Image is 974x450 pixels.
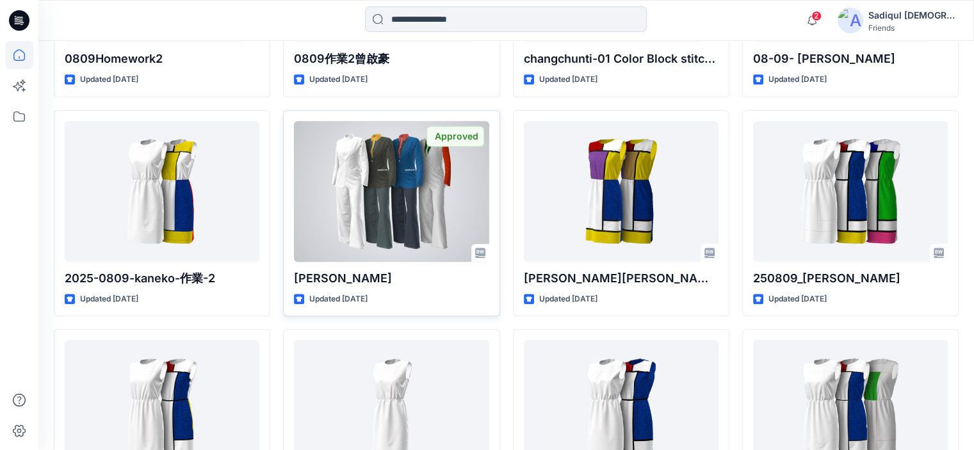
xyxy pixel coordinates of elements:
p: Updated [DATE] [309,73,368,86]
p: [PERSON_NAME][PERSON_NAME] 01 Color Block stitchup20250809 [524,269,718,287]
img: avatar [838,8,863,33]
a: 250809_許雯雅 [753,121,948,262]
p: 08-09- [PERSON_NAME] [753,50,948,68]
p: Updated [DATE] [768,73,827,86]
a: Jenny [294,121,489,262]
p: Updated [DATE] [80,73,138,86]
p: Updated [DATE] [80,293,138,306]
div: Friends [868,23,958,33]
a: 2025-0809-kaneko-作業-2 [65,121,259,262]
p: changchunti-01 Color Block stitchup [524,50,718,68]
p: Updated [DATE] [309,293,368,306]
p: 2025-0809-kaneko-作業-2 [65,269,259,287]
p: Updated [DATE] [539,73,597,86]
p: Updated [DATE] [539,293,597,306]
p: Updated [DATE] [768,293,827,306]
span: 2 [811,11,822,21]
p: 250809_[PERSON_NAME] [753,269,948,287]
a: 莫尼斯Jeff Chen 01 Color Block stitchup20250809 [524,121,718,262]
p: 0809Homework2 [65,50,259,68]
p: 0809作業2曾啟豪 [294,50,489,68]
div: Sadiqul [DEMOGRAPHIC_DATA] [868,8,958,23]
p: [PERSON_NAME] [294,269,489,287]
